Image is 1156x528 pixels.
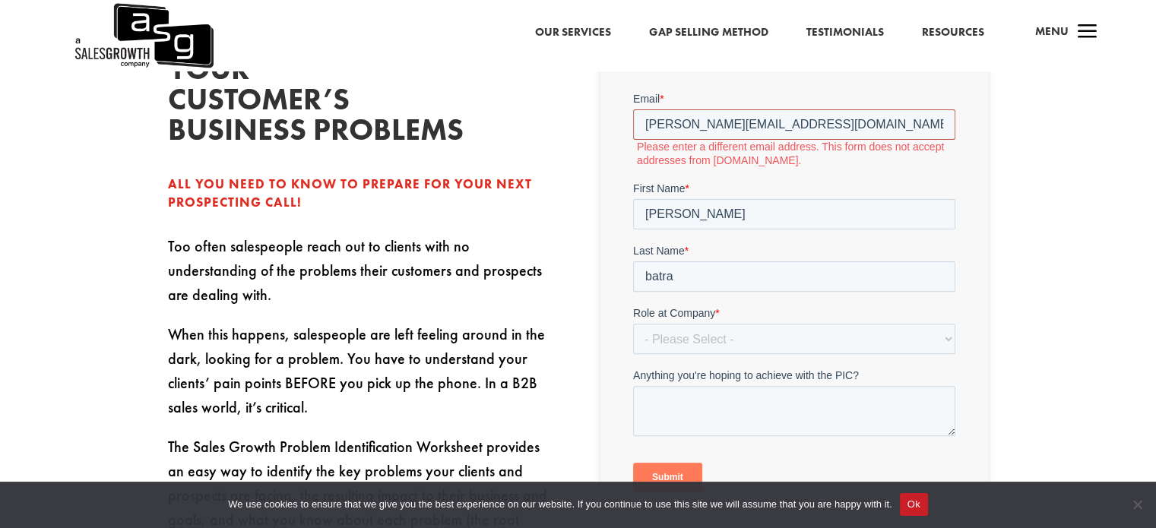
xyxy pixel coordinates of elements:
[168,322,556,435] p: When this happens, salespeople are left feeling around in the dark, looking for a problem. You ha...
[900,493,928,516] button: Ok
[649,23,768,43] a: Gap Selling Method
[168,234,556,322] p: Too often salespeople reach out to clients with no understanding of the problems their customers ...
[1035,24,1069,39] span: Menu
[922,23,984,43] a: Resources
[535,23,611,43] a: Our Services
[633,91,955,517] iframe: Form 0
[806,23,884,43] a: Testimonials
[1129,497,1145,512] span: No
[168,175,556,212] div: All you need to know to prepare for your next prospecting call!
[1072,17,1103,48] span: a
[168,24,396,153] h2: Diagnose your customer’s business problems
[228,497,892,512] span: We use cookies to ensure that we give you the best experience on our website. If you continue to ...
